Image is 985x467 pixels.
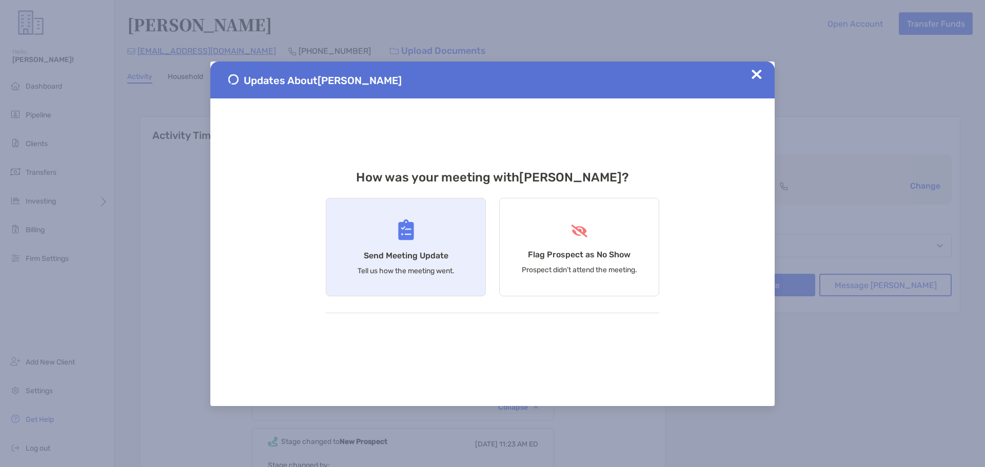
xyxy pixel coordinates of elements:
img: Flag Prospect as No Show [570,225,589,237]
h3: How was your meeting with [PERSON_NAME] ? [326,170,659,185]
img: Close Updates Zoe [752,69,762,79]
h4: Flag Prospect as No Show [528,250,631,259]
p: Prospect didn’t attend the meeting. [522,266,637,274]
img: Send Meeting Update [398,219,414,240]
h4: Send Meeting Update [364,251,448,260]
p: Tell us how the meeting went. [358,267,455,275]
span: Updates About [PERSON_NAME] [244,74,402,87]
img: Send Meeting Update 1 [228,74,239,85]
